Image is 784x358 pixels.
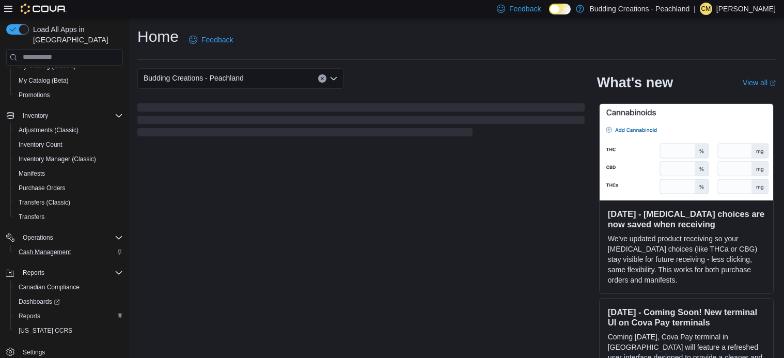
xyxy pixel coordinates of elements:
[10,152,127,166] button: Inventory Manager (Classic)
[10,123,127,137] button: Adjustments (Classic)
[14,211,49,223] a: Transfers
[14,153,123,165] span: Inventory Manager (Classic)
[2,266,127,280] button: Reports
[144,72,244,84] span: Budding Creations - Peachland
[19,213,44,221] span: Transfers
[19,91,50,99] span: Promotions
[23,269,44,277] span: Reports
[19,110,123,122] span: Inventory
[597,74,673,91] h2: What's new
[19,231,57,244] button: Operations
[137,105,585,138] span: Loading
[509,4,541,14] span: Feedback
[10,195,127,210] button: Transfers (Classic)
[700,3,712,15] div: Chris Manolescu
[14,89,54,101] a: Promotions
[589,3,689,15] p: Budding Creations - Peachland
[14,324,76,337] a: [US_STATE] CCRS
[10,166,127,181] button: Manifests
[14,196,123,209] span: Transfers (Classic)
[23,234,53,242] span: Operations
[14,89,123,101] span: Promotions
[19,326,72,335] span: [US_STATE] CCRS
[10,73,127,88] button: My Catalog (Beta)
[19,141,62,149] span: Inventory Count
[14,124,123,136] span: Adjustments (Classic)
[770,80,776,86] svg: External link
[19,198,70,207] span: Transfers (Classic)
[23,112,48,120] span: Inventory
[19,184,66,192] span: Purchase Orders
[10,245,127,259] button: Cash Management
[21,4,67,14] img: Cova
[19,76,69,85] span: My Catalog (Beta)
[14,310,44,322] a: Reports
[2,230,127,245] button: Operations
[14,246,75,258] a: Cash Management
[19,126,79,134] span: Adjustments (Classic)
[19,345,123,358] span: Settings
[14,138,67,151] a: Inventory Count
[14,295,64,308] a: Dashboards
[10,294,127,309] a: Dashboards
[10,210,127,224] button: Transfers
[19,155,96,163] span: Inventory Manager (Classic)
[330,74,338,83] button: Open list of options
[14,324,123,337] span: Washington CCRS
[19,231,123,244] span: Operations
[23,348,45,356] span: Settings
[14,167,49,180] a: Manifests
[694,3,696,15] p: |
[10,137,127,152] button: Inventory Count
[14,167,123,180] span: Manifests
[19,248,71,256] span: Cash Management
[14,153,100,165] a: Inventory Manager (Classic)
[14,281,123,293] span: Canadian Compliance
[10,88,127,102] button: Promotions
[10,280,127,294] button: Canadian Compliance
[14,295,123,308] span: Dashboards
[2,108,127,123] button: Inventory
[701,3,711,15] span: CM
[14,182,70,194] a: Purchase Orders
[14,182,123,194] span: Purchase Orders
[29,24,123,45] span: Load All Apps in [GEOGRAPHIC_DATA]
[19,283,80,291] span: Canadian Compliance
[19,267,49,279] button: Reports
[14,281,84,293] a: Canadian Compliance
[10,323,127,338] button: [US_STATE] CCRS
[549,4,571,14] input: Dark Mode
[608,209,765,229] h3: [DATE] - [MEDICAL_DATA] choices are now saved when receiving
[743,79,776,87] a: View allExternal link
[14,138,123,151] span: Inventory Count
[318,74,326,83] button: Clear input
[14,124,83,136] a: Adjustments (Classic)
[19,169,45,178] span: Manifests
[185,29,237,50] a: Feedback
[19,267,123,279] span: Reports
[14,246,123,258] span: Cash Management
[10,181,127,195] button: Purchase Orders
[549,14,550,15] span: Dark Mode
[201,35,233,45] span: Feedback
[10,309,127,323] button: Reports
[14,196,74,209] a: Transfers (Classic)
[608,307,765,328] h3: [DATE] - Coming Soon! New terminal UI on Cova Pay terminals
[137,26,179,47] h1: Home
[14,74,73,87] a: My Catalog (Beta)
[716,3,776,15] p: [PERSON_NAME]
[14,74,123,87] span: My Catalog (Beta)
[14,310,123,322] span: Reports
[14,211,123,223] span: Transfers
[19,312,40,320] span: Reports
[608,234,765,285] p: We've updated product receiving so your [MEDICAL_DATA] choices (like THCa or CBG) stay visible fo...
[19,110,52,122] button: Inventory
[19,298,60,306] span: Dashboards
